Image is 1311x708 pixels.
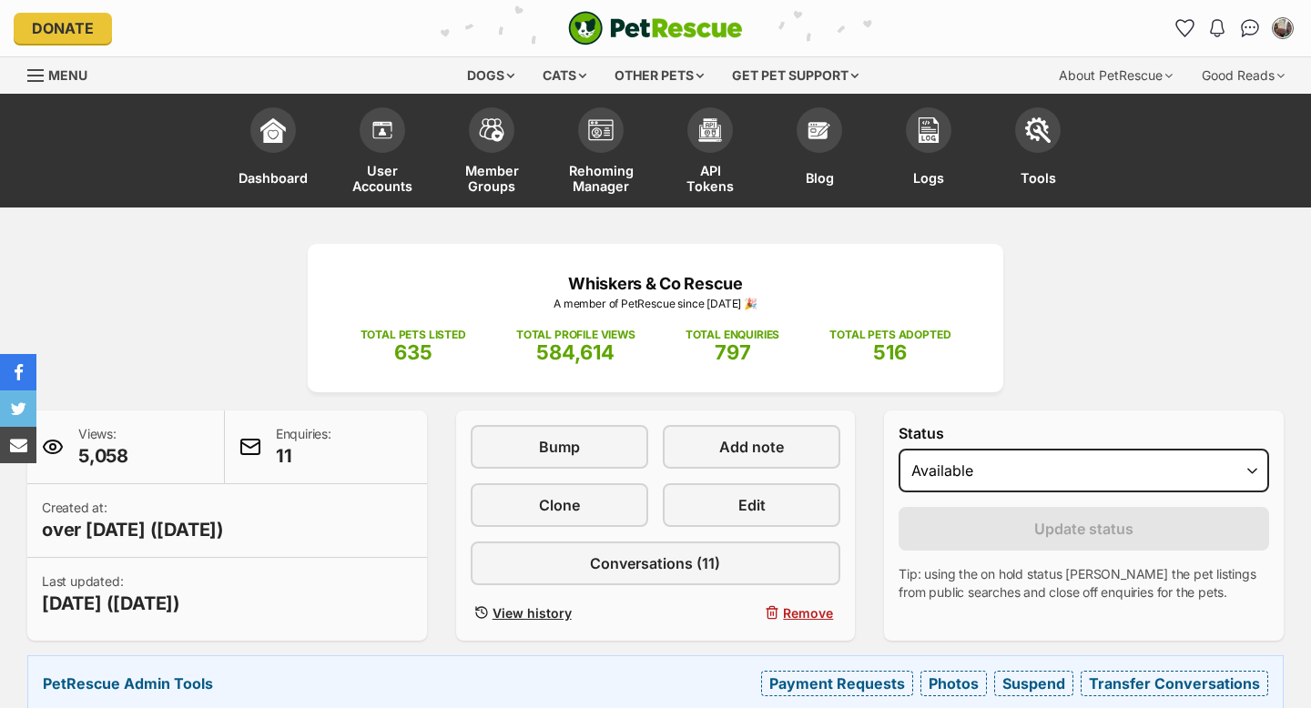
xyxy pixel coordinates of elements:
span: Edit [738,494,766,516]
span: 584,614 [536,340,615,364]
a: Conversations [1235,14,1265,43]
span: Rehoming Manager [569,162,634,194]
img: notifications-46538b983faf8c2785f20acdc204bb7945ddae34d4c08c2a6579f10ce5e182be.svg [1210,19,1225,37]
div: Dogs [454,57,527,94]
p: Tip: using the on hold status [PERSON_NAME] the pet listings from public searches and close off e... [899,565,1269,602]
a: Blog [765,98,874,207]
span: Dashboard [239,162,308,194]
img: members-icon-d6bcda0bfb97e5ba05b48644448dc2971f67d37433e5abca221da40c41542bd5.svg [370,117,395,143]
p: Last updated: [42,572,180,616]
a: Member Groups [437,98,546,207]
img: group-profile-icon-3fa3cf56718a62981997c0bc7e787c4b2cf8bcc04b72c1350f741eb67cf2f40e.svg [588,119,614,141]
p: TOTAL ENQUIRIES [686,327,779,343]
span: Clone [539,494,580,516]
p: TOTAL PROFILE VIEWS [516,327,635,343]
a: Donate [14,13,112,44]
a: Payment Requests [761,671,913,696]
span: 635 [394,340,432,364]
span: [DATE] ([DATE]) [42,591,180,616]
a: Dashboard [218,98,328,207]
a: Favourites [1170,14,1199,43]
p: TOTAL PETS ADOPTED [829,327,950,343]
p: Whiskers & Co Rescue [335,271,976,296]
span: 797 [715,340,751,364]
img: dashboard-icon-eb2f2d2d3e046f16d808141f083e7271f6b2e854fb5c12c21221c1fb7104beca.svg [260,117,286,143]
img: logs-icon-5bf4c29380941ae54b88474b1138927238aebebbc450bc62c8517511492d5a22.svg [916,117,941,143]
span: API Tokens [678,162,742,194]
p: A member of PetRescue since [DATE] 🎉 [335,296,976,312]
a: Photos [920,671,987,696]
button: Remove [663,600,840,626]
span: User Accounts [351,162,414,194]
a: Clone [471,483,648,527]
img: tools-icon-677f8b7d46040df57c17cb185196fc8e01b2b03676c49af7ba82c462532e62ee.svg [1025,117,1051,143]
img: team-members-icon-5396bd8760b3fe7c0b43da4ab00e1e3bb1a5d9ba89233759b79545d2d3fc5d0d.svg [479,118,504,142]
a: User Accounts [328,98,437,207]
a: Add note [663,425,840,469]
p: Created at: [42,499,224,542]
span: 516 [873,340,907,364]
p: Views: [78,425,128,469]
img: api-icon-849e3a9e6f871e3acf1f60245d25b4cd0aad652aa5f5372336901a6a67317bd8.svg [697,117,723,143]
a: Conversations (11) [471,541,841,585]
span: Menu [48,67,87,83]
ul: Account quick links [1170,14,1297,43]
a: Bump [471,425,648,469]
span: Blog [806,162,834,194]
a: Rehoming Manager [546,98,655,207]
a: Suspend [994,671,1073,696]
img: blogs-icon-e71fceff818bbaa76155c998696f2ea9b8fc06abc828b24f45ee82a475c2fd99.svg [807,117,832,143]
span: Conversations (11) [590,552,720,574]
span: Member Groups [460,162,523,194]
strong: PetRescue Admin Tools [43,675,213,692]
span: 11 [276,443,331,469]
button: My account [1268,14,1297,43]
span: Logs [913,162,944,194]
a: PetRescue [568,11,743,46]
img: chat-41dd97257d64d25036548639549fe6c8038ab92f7586957e7f3b1b290dea8141.svg [1241,19,1260,37]
span: Tools [1021,162,1056,194]
a: Transfer Conversations [1081,671,1268,696]
a: Logs [874,98,983,207]
a: Tools [983,98,1092,207]
span: Remove [783,603,833,622]
a: Menu [27,57,100,90]
a: View history [471,600,648,626]
span: Add note [719,436,784,458]
a: API Tokens [655,98,765,207]
img: logo-cat-932fe2b9b8326f06289b0f2fb663e598f794de774fb13d1741a6617ecf9a85b4.svg [568,11,743,46]
div: Cats [530,57,599,94]
label: Status [899,425,1269,441]
div: Other pets [602,57,716,94]
p: Enquiries: [276,425,331,469]
div: About PetRescue [1046,57,1185,94]
div: Good Reads [1189,57,1297,94]
span: 5,058 [78,443,128,469]
span: over [DATE] ([DATE]) [42,517,224,542]
span: Update status [1034,518,1133,540]
div: Get pet support [719,57,871,94]
img: Susan Irwin profile pic [1274,19,1292,37]
button: Update status [899,507,1269,551]
button: Notifications [1203,14,1232,43]
p: TOTAL PETS LISTED [361,327,466,343]
span: Bump [539,436,580,458]
span: View history [493,603,572,622]
a: Edit [663,483,840,527]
